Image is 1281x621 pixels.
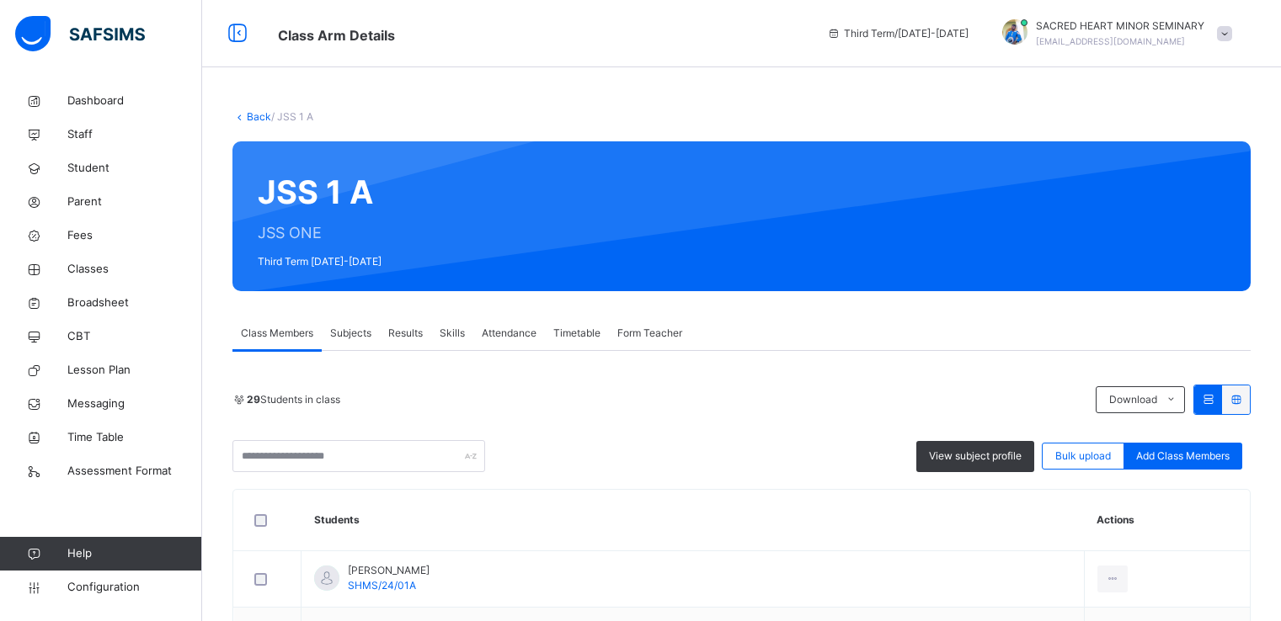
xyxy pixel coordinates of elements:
[67,395,202,412] span: Messaging
[348,579,416,592] span: SHMS/24/01A
[247,392,340,407] span: Students in class
[330,326,371,341] span: Subjects
[1036,19,1204,34] span: SACRED HEART MINOR SEMINARY
[1084,490,1250,551] th: Actions
[929,448,1022,464] span: View subject profile
[1136,448,1230,464] span: Add Class Members
[67,227,202,244] span: Fees
[302,490,1085,551] th: Students
[440,326,465,341] span: Skills
[67,579,201,596] span: Configuration
[553,326,600,341] span: Timetable
[1036,36,1185,46] span: [EMAIL_ADDRESS][DOMAIN_NAME]
[247,393,260,406] b: 29
[67,93,202,109] span: Dashboard
[827,26,969,41] span: session/term information
[67,160,202,177] span: Student
[247,110,271,123] a: Back
[278,27,395,44] span: Class Arm Details
[1109,392,1157,407] span: Download
[1055,448,1111,464] span: Bulk upload
[985,19,1241,49] div: SACRED HEARTMINOR SEMINARY
[241,326,313,341] span: Class Members
[67,463,202,480] span: Assessment Format
[15,16,145,51] img: safsims
[388,326,423,341] span: Results
[67,429,202,446] span: Time Table
[67,362,202,379] span: Lesson Plan
[271,110,313,123] span: / JSS 1 A
[482,326,536,341] span: Attendance
[617,326,682,341] span: Form Teacher
[67,194,202,210] span: Parent
[67,328,202,345] span: CBT
[67,261,202,278] span: Classes
[348,563,430,578] span: [PERSON_NAME]
[67,126,202,143] span: Staff
[67,545,201,562] span: Help
[67,295,202,311] span: Broadsheet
